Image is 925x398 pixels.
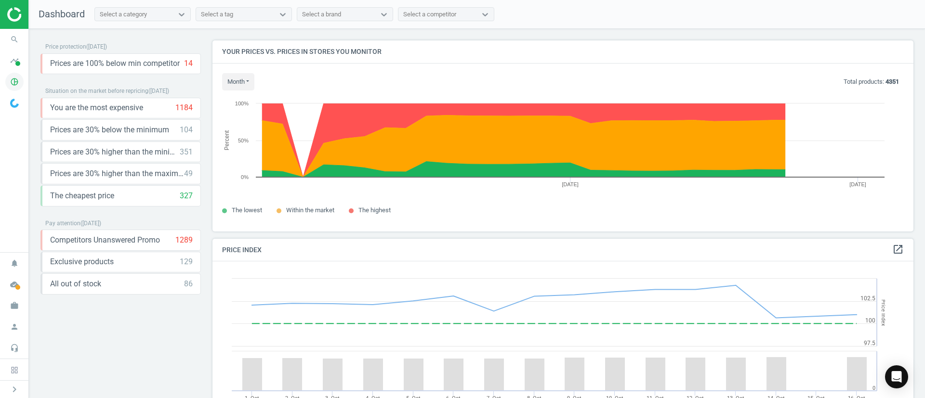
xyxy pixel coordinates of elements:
tspan: [DATE] [849,181,866,187]
span: Within the market [286,206,334,214]
div: 86 [184,279,193,289]
span: ( [DATE] ) [80,220,101,227]
div: Select a tag [201,10,233,19]
span: Prices are 100% below min competitor [50,58,180,69]
i: cloud_done [5,275,24,294]
i: open_in_new [892,244,904,255]
span: The highest [358,206,391,214]
i: headset_mic [5,339,24,357]
span: Competitors Unanswered Promo [50,235,160,245]
div: 1184 [175,103,193,113]
i: work [5,296,24,315]
span: Prices are 30% higher than the maximal [50,168,184,179]
p: Total products: [844,77,899,86]
i: notifications [5,254,24,272]
h4: Price Index [212,239,913,261]
tspan: Percent [224,130,230,150]
text: 100 [865,317,875,324]
i: search [5,30,24,49]
div: Select a competitor [403,10,456,19]
i: person [5,318,24,336]
span: Dashboard [39,8,85,20]
text: 0% [241,174,249,180]
img: ajHJNr6hYgQAAAAASUVORK5CYII= [7,7,76,22]
i: pie_chart_outlined [5,73,24,91]
a: open_in_new [892,244,904,256]
span: Prices are 30% below the minimum [50,125,169,135]
div: 327 [180,191,193,201]
div: 104 [180,125,193,135]
img: wGWNvw8QSZomAAAAABJRU5ErkJggg== [10,99,19,108]
b: 4351 [885,78,899,85]
span: Prices are 30% higher than the minimum [50,147,180,157]
span: Exclusive products [50,257,114,267]
div: 351 [180,147,193,157]
i: chevron_right [9,384,20,395]
div: Select a brand [302,10,341,19]
div: 129 [180,257,193,267]
text: 97.5 [864,340,875,347]
h4: Your prices vs. prices in stores you monitor [212,40,913,63]
span: ( [DATE] ) [86,43,107,50]
div: Open Intercom Messenger [885,365,908,388]
span: The cheapest price [50,191,114,201]
span: Price protection [45,43,86,50]
text: 102.5 [860,295,875,302]
span: All out of stock [50,279,101,289]
span: Situation on the market before repricing [45,88,148,94]
tspan: Price Index [880,299,886,326]
button: month [222,73,254,90]
text: 100% [235,101,249,106]
span: You are the most expensive [50,103,143,113]
button: chevron_right [2,383,26,396]
span: The lowest [232,206,262,214]
div: 14 [184,58,193,69]
i: timeline [5,51,24,70]
div: 1289 [175,235,193,245]
span: ( [DATE] ) [148,88,169,94]
span: Pay attention [45,220,80,227]
tspan: [DATE] [562,181,579,187]
div: 49 [184,168,193,179]
text: 0 [872,385,875,391]
div: Select a category [100,10,147,19]
text: 50% [238,138,249,143]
